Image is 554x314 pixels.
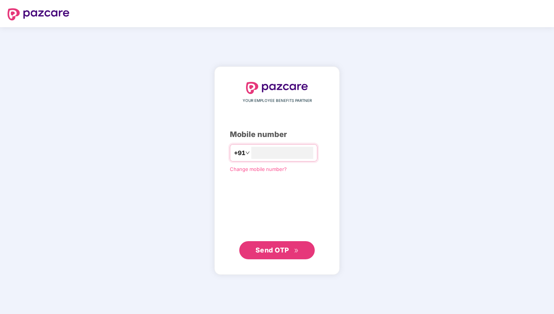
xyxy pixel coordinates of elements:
[239,241,315,259] button: Send OTPdouble-right
[234,148,245,158] span: +91
[8,8,69,20] img: logo
[245,151,250,155] span: down
[230,166,287,172] a: Change mobile number?
[230,129,324,140] div: Mobile number
[255,246,289,254] span: Send OTP
[246,82,308,94] img: logo
[294,248,299,253] span: double-right
[243,98,312,104] span: YOUR EMPLOYEE BENEFITS PARTNER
